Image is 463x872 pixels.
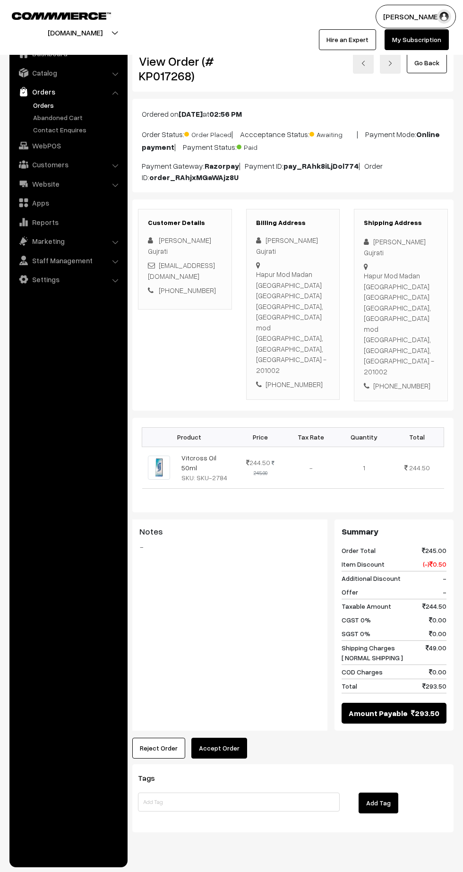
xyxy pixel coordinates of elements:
[342,587,358,597] span: Offer
[342,615,371,625] span: CGST 0%
[443,587,446,597] span: -
[181,473,231,483] div: SKU: SKU-2784
[309,127,357,139] span: Awaiting
[364,270,438,377] div: Hapur Mod Madan [GEOGRAPHIC_DATA] [GEOGRAPHIC_DATA] [GEOGRAPHIC_DATA], [GEOGRAPHIC_DATA] mod [GEO...
[237,427,284,447] th: Price
[429,615,446,625] span: 0.00
[31,100,124,110] a: Orders
[364,380,438,391] div: [PHONE_NUMBER]
[337,427,390,447] th: Quantity
[142,160,444,183] p: Payment Gateway: | Payment ID: | Order ID:
[148,236,211,255] span: [PERSON_NAME] Gujrati
[12,9,94,21] a: COMMMERCE
[364,236,438,258] div: [PERSON_NAME] Gujrati
[237,140,284,152] span: Paid
[31,125,124,135] a: Contact Enquires
[205,161,239,171] b: Razorpay
[359,793,398,813] button: Add Tag
[184,127,231,139] span: Order Placed
[437,9,451,24] img: user
[148,219,222,227] h3: Customer Details
[148,261,215,280] a: [EMAIL_ADDRESS][DOMAIN_NAME]
[376,5,456,28] button: [PERSON_NAME]
[429,667,446,677] span: 0.00
[12,156,124,173] a: Customers
[256,219,330,227] h3: Billing Address
[426,643,446,663] span: 49.00
[342,643,403,663] span: Shipping Charges [ NORMAL SHIPPING ]
[12,64,124,81] a: Catalog
[422,601,446,611] span: 244.50
[342,629,370,639] span: SGST 0%
[132,738,185,759] button: Reject Order
[12,83,124,100] a: Orders
[422,545,446,555] span: 245.00
[360,60,366,66] img: left-arrow.png
[209,109,242,119] b: 02:56 PM
[409,464,430,472] span: 244.50
[159,286,216,294] a: [PHONE_NUMBER]
[342,527,446,537] h3: Summary
[139,541,320,553] blockquote: -
[385,29,449,50] a: My Subscription
[12,137,124,154] a: WebPOS
[342,601,391,611] span: Taxable Amount
[429,629,446,639] span: 0.00
[363,464,365,472] span: 1
[349,708,408,719] span: Amount Payable
[191,738,247,759] button: Accept Order
[364,219,438,227] h3: Shipping Address
[284,427,337,447] th: Tax Rate
[149,173,239,182] b: order_RAhjxMGaWAjz8U
[142,127,444,153] p: Order Status: | Accceptance Status: | Payment Mode: | Payment Status:
[139,54,232,83] h2: View Order (# KP017268)
[411,708,439,719] span: 293.50
[12,252,124,269] a: Staff Management
[387,60,393,66] img: right-arrow.png
[256,269,330,375] div: Hapur Mod Madan [GEOGRAPHIC_DATA] [GEOGRAPHIC_DATA] [GEOGRAPHIC_DATA], [GEOGRAPHIC_DATA] mod [GEO...
[342,559,385,569] span: Item Discount
[181,454,216,472] a: Vitcross Oil 50ml
[342,545,376,555] span: Order Total
[342,667,383,677] span: COD Charges
[319,29,376,50] a: Hire an Expert
[342,681,357,691] span: Total
[256,379,330,390] div: [PHONE_NUMBER]
[148,456,170,480] img: 1000058239.png
[423,559,446,569] span: (-) 0.50
[12,271,124,288] a: Settings
[443,573,446,583] span: -
[12,233,124,250] a: Marketing
[284,447,337,488] td: -
[179,109,203,119] b: [DATE]
[283,161,359,171] b: pay_RAhk8iLjDol774
[342,573,401,583] span: Additional Discount
[142,108,444,120] p: Ordered on at
[15,21,136,44] button: [DOMAIN_NAME]
[138,793,340,812] input: Add Tag
[246,458,270,466] span: 244.50
[422,681,446,691] span: 293.50
[138,773,166,783] span: Tags
[12,175,124,192] a: Website
[390,427,444,447] th: Total
[31,112,124,122] a: Abandoned Cart
[139,527,320,537] h3: Notes
[12,214,124,231] a: Reports
[12,194,124,211] a: Apps
[142,427,237,447] th: Product
[12,12,111,19] img: COMMMERCE
[407,52,447,73] a: Go Back
[256,235,330,256] div: [PERSON_NAME] Gujrati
